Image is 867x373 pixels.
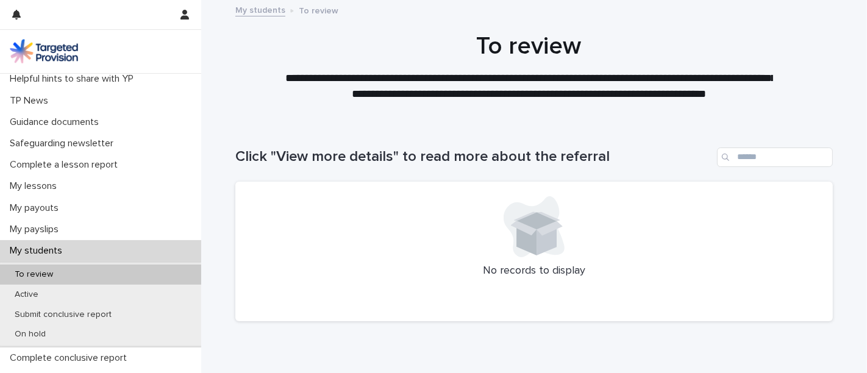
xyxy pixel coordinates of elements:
h1: To review [230,32,828,61]
p: To review [5,269,63,280]
p: Submit conclusive report [5,310,121,320]
input: Search [717,147,833,167]
p: On hold [5,329,55,339]
p: No records to display [250,265,818,278]
p: My lessons [5,180,66,192]
p: My students [5,245,72,257]
h1: Click "View more details" to read more about the referral [235,148,712,166]
p: Complete conclusive report [5,352,137,364]
a: My students [235,2,285,16]
p: TP News [5,95,58,107]
p: Safeguarding newsletter [5,138,123,149]
p: Guidance documents [5,116,109,128]
p: My payslips [5,224,68,235]
p: My payouts [5,202,68,214]
p: To review [299,3,338,16]
p: Helpful hints to share with YP [5,73,143,85]
img: M5nRWzHhSzIhMunXDL62 [10,39,78,63]
p: Active [5,290,48,300]
p: Complete a lesson report [5,159,127,171]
